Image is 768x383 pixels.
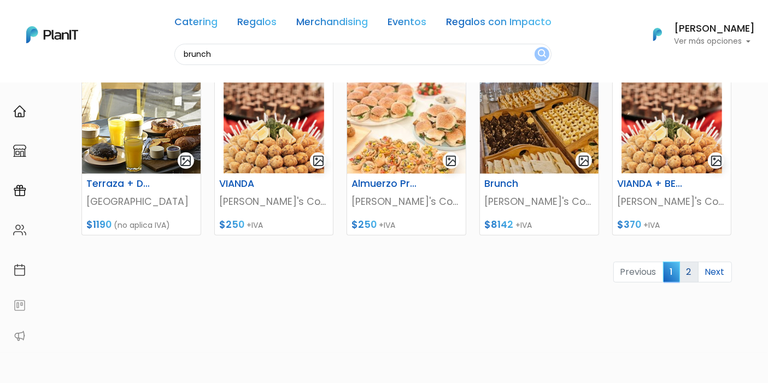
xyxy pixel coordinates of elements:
[613,78,731,174] img: thumb_Dise%C3%B1o_sin_t%C3%ADtulo_-_2025-01-21T123124.833.png
[312,155,325,167] img: gallery-light
[81,77,201,235] a: gallery-light Terraza + Desayuno + Brunch [GEOGRAPHIC_DATA] $1190 (no aplica IVA)
[478,178,560,190] h6: Brunch
[13,105,26,118] img: home-e721727adea9d79c4d83392d1f703f7f8bce08238fde08b1acbfd93340b81755.svg
[679,262,699,282] a: 2
[446,17,552,31] a: Regalos con Impacto
[612,77,732,235] a: gallery-light VIANDA + BEBIDA [PERSON_NAME]'s Coffee $370 +IVA
[13,144,26,157] img: marketplace-4ceaa7011d94191e9ded77b95e3339b90024bf715f7c57f8cf31f2d8c509eaba.svg
[82,78,201,174] img: thumb__DSC0568.JPG
[674,38,755,45] p: Ver más opciones
[13,223,26,237] img: people-662611757002400ad9ed0e3c099ab2801c6687ba6c219adb57efc949bc21e19d.svg
[698,262,732,282] a: Next
[639,20,755,49] button: PlanIt Logo [PERSON_NAME] Ver más opciones
[646,22,670,46] img: PlanIt Logo
[611,178,693,190] h6: VIANDA + BEBIDA
[13,184,26,197] img: campaigns-02234683943229c281be62815700db0a1741e53638e28bf9629b52c665b00959.svg
[114,220,170,231] span: (no aplica IVA)
[617,218,641,231] span: $370
[479,77,599,235] a: gallery-light Brunch [PERSON_NAME]'s Coffee $8142 +IVA
[213,178,295,190] h6: VIANDA
[578,155,590,167] img: gallery-light
[174,44,552,65] input: Buscá regalos, desayunos, y más
[643,220,660,231] span: +IVA
[237,17,277,31] a: Regalos
[388,17,426,31] a: Eventos
[347,78,466,174] img: thumb_ee8d697a-8e0d-4798-bfaa-6310434c6a99.jpeg
[351,195,461,209] p: [PERSON_NAME]'s Coffee
[480,78,599,174] img: thumb_0780C007-C2DD-4A45-967E-DB3DC8E5FF8A.jpeg
[26,26,78,43] img: PlanIt Logo
[247,220,263,231] span: +IVA
[179,155,192,167] img: gallery-light
[214,77,334,235] a: gallery-light VIANDA [PERSON_NAME]'s Coffee $250 +IVA
[56,10,157,32] div: ¿Necesitás ayuda?
[86,195,196,209] p: [GEOGRAPHIC_DATA]
[13,263,26,276] img: calendar-87d922413cdce8b2cf7b7f5f62616a5cf9e4887200fb71536465627b3292af00.svg
[345,178,427,190] h6: Almuerzo Prácticos
[445,155,458,167] img: gallery-light
[663,262,680,282] span: 1
[219,218,244,231] span: $250
[617,195,727,209] p: [PERSON_NAME]'s Coffee
[174,17,218,31] a: Catering
[484,218,513,231] span: $8142
[484,195,594,209] p: [PERSON_NAME]'s Coffee
[215,78,333,174] img: thumb_Dise%C3%B1o_sin_t%C3%ADtulo_-_2025-01-21T123124.833.png
[674,24,755,34] h6: [PERSON_NAME]
[86,218,112,231] span: $1190
[219,195,329,209] p: [PERSON_NAME]'s Coffee
[515,220,532,231] span: +IVA
[538,49,546,60] img: search_button-432b6d5273f82d61273b3651a40e1bd1b912527efae98b1b7a1b2c0702e16a8d.svg
[351,218,377,231] span: $250
[379,220,395,231] span: +IVA
[13,329,26,343] img: partners-52edf745621dab592f3b2c58e3bca9d71375a7ef29c3b500c9f145b62cc070d4.svg
[347,77,466,235] a: gallery-light Almuerzo Prácticos [PERSON_NAME]'s Coffee $250 +IVA
[13,299,26,312] img: feedback-78b5a0c8f98aac82b08bfc38622c3050aee476f2c9584af64705fc4e61158814.svg
[80,178,162,190] h6: Terraza + Desayuno + Brunch
[710,155,723,167] img: gallery-light
[296,17,368,31] a: Merchandising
